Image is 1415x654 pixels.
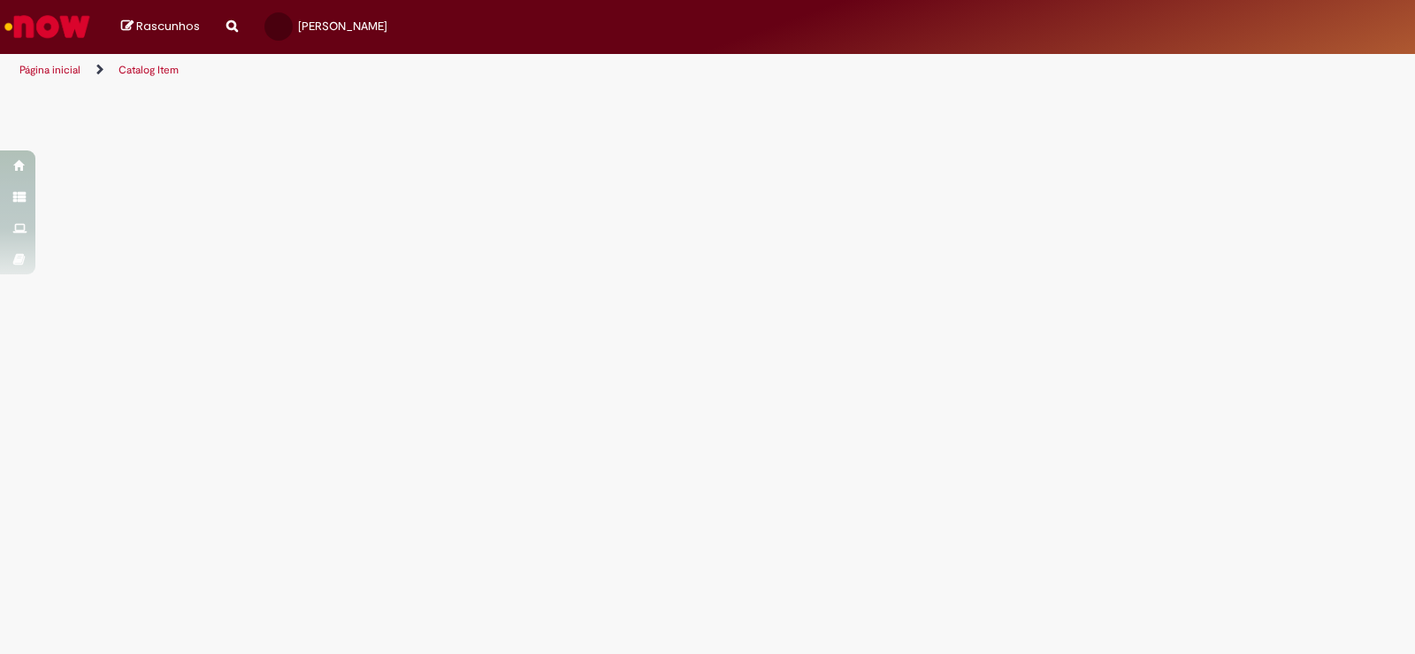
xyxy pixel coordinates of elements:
img: ServiceNow [2,9,93,44]
a: Catalog Item [119,63,179,77]
a: Rascunhos [121,19,200,35]
span: Rascunhos [136,18,200,35]
a: Página inicial [19,63,80,77]
span: [PERSON_NAME] [298,19,387,34]
ul: Trilhas de página [13,54,930,87]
